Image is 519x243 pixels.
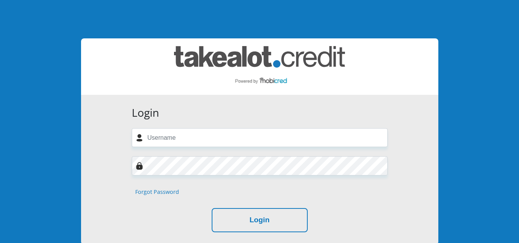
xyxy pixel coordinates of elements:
[136,134,143,142] img: user-icon image
[135,188,179,196] a: Forgot Password
[136,162,143,170] img: Image
[212,208,308,232] button: Login
[132,106,388,119] h3: Login
[132,128,388,147] input: Username
[174,46,345,87] img: takealot_credit logo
